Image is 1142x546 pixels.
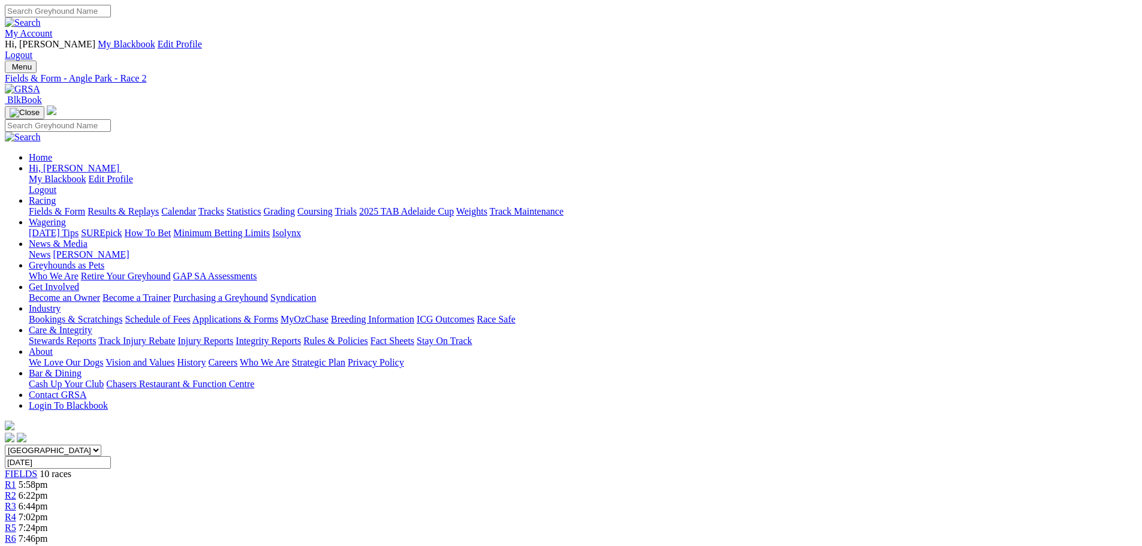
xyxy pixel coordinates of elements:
div: Wagering [29,228,1137,239]
a: History [177,357,206,367]
input: Search [5,5,111,17]
img: facebook.svg [5,433,14,442]
img: Close [10,108,40,117]
a: [DATE] Tips [29,228,79,238]
a: Integrity Reports [236,336,301,346]
a: Fields & Form - Angle Park - Race 2 [5,73,1137,84]
a: Edit Profile [158,39,202,49]
a: Contact GRSA [29,390,86,400]
a: Fields & Form [29,206,85,216]
img: GRSA [5,84,40,95]
a: R1 [5,479,16,490]
a: Rules & Policies [303,336,368,346]
a: Logout [5,50,32,60]
a: Become a Trainer [103,292,171,303]
a: Greyhounds as Pets [29,260,104,270]
a: R2 [5,490,16,500]
div: News & Media [29,249,1137,260]
a: R5 [5,523,16,533]
a: MyOzChase [281,314,329,324]
button: Toggle navigation [5,61,37,73]
span: Hi, [PERSON_NAME] [29,163,119,173]
span: 10 races [40,469,71,479]
img: twitter.svg [17,433,26,442]
a: FIELDS [5,469,37,479]
a: Stewards Reports [29,336,96,346]
img: Search [5,17,41,28]
a: GAP SA Assessments [173,271,257,281]
span: Hi, [PERSON_NAME] [5,39,95,49]
a: Grading [264,206,295,216]
a: Isolynx [272,228,301,238]
a: Retire Your Greyhound [81,271,171,281]
a: News & Media [29,239,88,249]
span: 7:24pm [19,523,48,533]
a: About [29,346,53,357]
input: Select date [5,456,111,469]
span: 5:58pm [19,479,48,490]
a: BlkBook [5,95,42,105]
input: Search [5,119,111,132]
a: SUREpick [81,228,122,238]
div: Hi, [PERSON_NAME] [29,174,1137,195]
span: R6 [5,533,16,544]
a: Privacy Policy [348,357,404,367]
a: How To Bet [125,228,171,238]
a: Fact Sheets [370,336,414,346]
a: Purchasing a Greyhound [173,292,268,303]
img: Search [5,132,41,143]
div: Get Involved [29,292,1137,303]
a: Schedule of Fees [125,314,190,324]
a: Results & Replays [88,206,159,216]
button: Toggle navigation [5,106,44,119]
a: Race Safe [477,314,515,324]
div: Care & Integrity [29,336,1137,346]
a: Home [29,152,52,162]
img: logo-grsa-white.png [5,421,14,430]
a: Track Maintenance [490,206,564,216]
a: Injury Reports [177,336,233,346]
a: ICG Outcomes [417,314,474,324]
a: Stay On Track [417,336,472,346]
div: Bar & Dining [29,379,1137,390]
a: Racing [29,195,56,206]
a: Chasers Restaurant & Function Centre [106,379,254,389]
div: Racing [29,206,1137,217]
a: Statistics [227,206,261,216]
span: Menu [12,62,32,71]
a: R3 [5,501,16,511]
a: Hi, [PERSON_NAME] [29,163,122,173]
a: Calendar [161,206,196,216]
a: My Blackbook [29,174,86,184]
a: Syndication [270,292,316,303]
span: 6:44pm [19,501,48,511]
a: Login To Blackbook [29,400,108,411]
a: Vision and Values [106,357,174,367]
div: Greyhounds as Pets [29,271,1137,282]
a: Bookings & Scratchings [29,314,122,324]
span: BlkBook [7,95,42,105]
a: Bar & Dining [29,368,82,378]
div: My Account [5,39,1137,61]
a: [PERSON_NAME] [53,249,129,260]
a: Logout [29,185,56,195]
a: R4 [5,512,16,522]
a: Industry [29,303,61,313]
a: My Account [5,28,53,38]
span: 7:02pm [19,512,48,522]
a: 2025 TAB Adelaide Cup [359,206,454,216]
a: Applications & Forms [192,314,278,324]
a: Careers [208,357,237,367]
a: Cash Up Your Club [29,379,104,389]
a: Edit Profile [89,174,133,184]
a: Who We Are [240,357,290,367]
a: News [29,249,50,260]
div: Industry [29,314,1137,325]
a: Who We Are [29,271,79,281]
